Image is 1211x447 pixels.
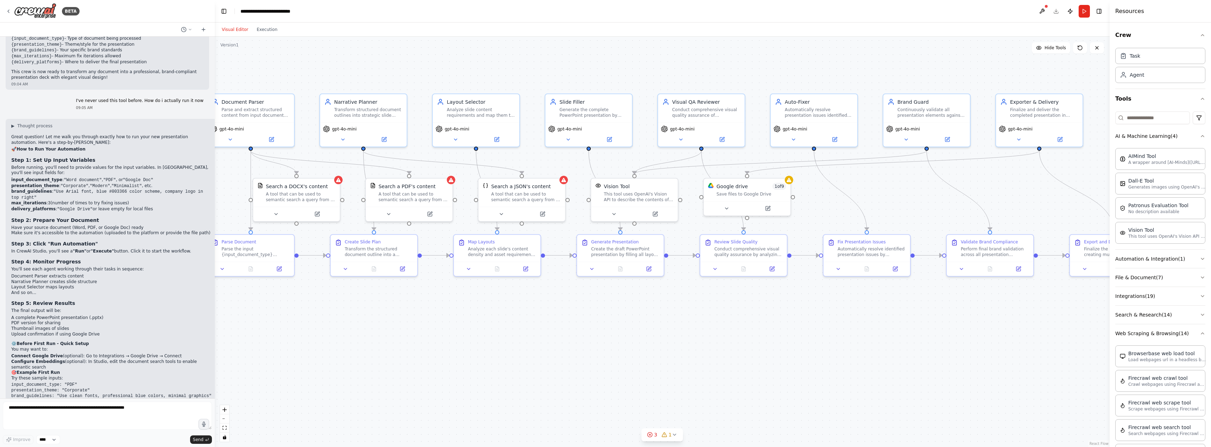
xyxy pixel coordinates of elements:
[491,183,551,190] div: Search a JSON's content
[1120,230,1125,236] img: VisionTool
[783,126,807,132] span: gpt-4o-mini
[11,177,62,182] strong: input_document_type
[760,265,784,273] button: Open in side panel
[345,239,381,245] div: Create Slide Plan
[1128,234,1206,239] p: This tool uses OpenAI's Vision API to describe the contents of an image.
[17,341,89,346] strong: Before First Run - Quick Setup
[1120,205,1125,211] img: PatronusEvalTool
[11,267,212,272] p: You'll see each agent working through their tasks in sequence:
[1128,399,1206,406] div: Firecrawl web scrape tool
[76,98,203,104] p: I've never used this tool before. How do i actually run it now
[11,189,203,200] code: "Use Arial font, blue #003366 color scheme, company logo in top right"
[219,126,244,132] span: gpt-4o-mini
[359,265,389,273] button: No output available
[11,285,212,290] li: Layout Selector maps layouts
[923,151,993,230] g: Edge from 4a7cf496-2ed3-4d28-869b-b9121581a14c to ea271710-243f-4948-a03c-40c3fa1ea333
[11,315,212,321] li: A complete PowerPoint presentation (.pptx)
[447,98,515,106] div: Layout Selector
[221,246,290,257] div: Parse the input {input_document_type} document to extract structured content including headings, ...
[1036,151,1117,230] g: Edge from fbcd72b5-1ba2-4c77-b396-7590617dfefb to caedfd5f-15e1-4c24-bf2e-8ecfc42fd560
[410,210,450,218] button: Open in side panel
[545,94,633,147] div: Slide FillerGenerate the complete PowerPoint presentation by filling layout placeholders with con...
[11,42,62,47] code: {presentation_theme}
[785,98,853,106] div: Auto-Fixer
[1120,378,1125,384] img: FirecrawlCrawlWebsiteTool
[11,200,46,205] strong: max_iterations
[123,178,153,183] code: "Google Doc"
[422,252,449,259] g: Edge from 45e54f36-700f-4faa-b462-2834e2ed1667 to 7a76d745-a2dc-4185-81b0-df8edcbdaaf1
[207,94,295,147] div: Document ParserParse and extract structured content from input documents ({input_document_type}) ...
[11,249,212,254] p: In CrewAI Studio, you'll see a or button. Click it to start the workflow.
[11,157,95,163] strong: Step 1: Set Up Input Variables
[221,98,290,106] div: Document Parser
[576,234,664,277] div: Generate PresentationCreate the draft PowerPoint presentation by filling all layout placeholders ...
[604,183,629,190] div: Vision Tool
[1038,252,1065,259] g: Edge from ea271710-243f-4948-a03c-40c3fa1ea333 to caedfd5f-15e1-4c24-bf2e-8ecfc42fd560
[247,151,413,174] g: Edge from ced35e0d-7af8-4c26-8788-8bdd32830fa8 to 06fe51de-a3a8-4a98-bcf7-23b73bcc23b8
[491,191,561,203] div: A tool that can be used to semantic search a query from a JSON's content.
[1115,145,1205,249] div: AI & Machine Learning(4)
[252,25,282,34] button: Execution
[559,98,628,106] div: Slide Filler
[637,265,661,273] button: Open in side panel
[220,405,229,414] button: zoom in
[672,107,740,118] div: Conduct comprehensive visual quality assurance of presentation slides by identifying design issue...
[559,107,628,118] div: Generate the complete PowerPoint presentation by filling layout placeholders with content, applyi...
[1128,202,1188,209] div: Patronus Evaluation Tool
[266,183,328,190] div: Search a DOCX's content
[1040,135,1080,144] button: Open in side panel
[961,246,1029,257] div: Perform final brand validation across all presentation elements to ensure complete adherence to {...
[240,8,309,15] nav: breadcrumb
[11,353,212,359] li: (optional): Go to Integrations → Google Drive → Connect
[220,433,229,442] button: toggle interactivity
[1120,156,1125,162] img: AIMindTool
[1115,89,1205,109] button: Tools
[1128,431,1206,436] p: Search webpages using Firecrawl and return the results
[1128,209,1188,215] p: No description available
[11,332,212,337] li: Upload confirmation if using Google Drive
[1115,25,1205,45] button: Crew
[1006,265,1031,273] button: Open in side panel
[73,249,87,254] strong: "Run"
[221,107,290,118] div: Parse and extract structured content from input documents ({input_document_type}) to create organ...
[11,177,212,183] li: : , , or
[1115,250,1205,268] button: Automation & Integration(1)
[221,239,256,245] div: Parse Document
[11,60,62,65] code: {delivery_platforms}
[236,265,266,273] button: No output available
[1120,181,1125,186] img: DallETool
[219,6,229,16] button: Hide left sidebar
[14,3,56,19] img: Logo
[1120,427,1125,433] img: FirecrawlSearchTool
[1115,7,1144,15] h4: Resources
[445,126,469,132] span: gpt-4o-mini
[670,126,695,132] span: gpt-4o-mini
[11,36,203,42] li: - Type of document being processed
[1128,357,1206,363] p: Load webpages url in a headless browser using Browserbase and return the contents
[11,206,212,212] li: : or leave empty for local files
[11,259,81,264] strong: Step 4: Monitor Progress
[791,252,819,259] g: Edge from 19c86ce3-4534-40b7-9484-6dfb54364fed to f1991578-4d39-4a13-9945-01cdf8820305
[11,279,212,285] li: Narrative Planner creates slide structure
[604,191,673,203] div: This tool uses OpenAI's Vision API to describe the contents of an image.
[11,274,212,279] li: Document Parser extracts content
[220,405,229,442] div: React Flow controls
[837,246,906,257] div: Automatically resolve identified presentation issues by implementing fixes such as swapping to de...
[915,252,942,259] g: Edge from f1991578-4d39-4a13-9945-01cdf8820305 to ea271710-243f-4948-a03c-40c3fa1ea333
[267,265,291,273] button: Open in side panel
[1128,160,1206,165] p: A wrapper around [AI-Minds]([URL][DOMAIN_NAME]). Useful for when you need answers to questions fr...
[770,94,858,147] div: Auto-FixerAutomatically resolve presentation issues identified during QA review by adjusting layo...
[299,252,326,259] g: Edge from 75c13d08-ee77-4e74-9c0b-aa9387a890a8 to 45e54f36-700f-4faa-b462-2834e2ed1667
[90,184,110,189] code: "Modern"
[11,123,52,129] button: ▶Thought process
[1128,177,1206,184] div: Dall-E Tool
[1128,406,1206,412] p: Scrape webpages using Firecrawl and return the contents
[1130,71,1144,78] div: Agent
[91,249,114,254] strong: "Execute"
[207,234,295,277] div: Parse DocumentParse the input {input_document_type} document to extract structured content includ...
[11,359,212,370] li: (optional): In Studio, edit the document search tools to enable semantic search
[390,265,415,273] button: Open in side panel
[103,178,116,183] code: "PDF"
[897,98,966,106] div: Brand Guard
[3,435,33,444] button: Improve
